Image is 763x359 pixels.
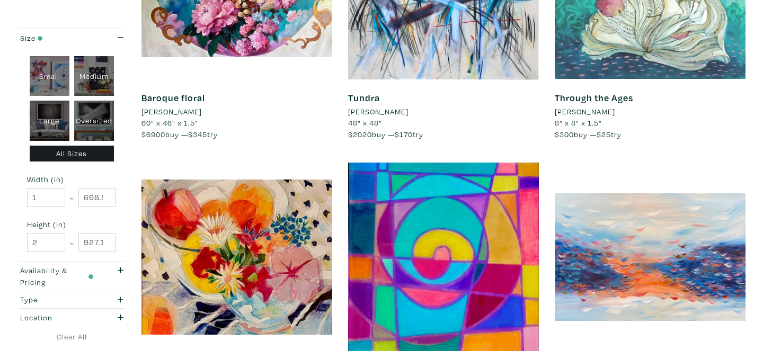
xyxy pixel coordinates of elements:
span: - [70,236,74,250]
li: [PERSON_NAME] [141,106,202,118]
span: buy — try [555,129,622,139]
div: Type [20,294,94,306]
span: 8" x 8" x 1.5" [555,118,602,128]
a: Baroque floral [141,92,205,104]
div: Availability & Pricing [20,265,94,288]
div: Oversized [74,101,114,141]
a: Through the Ages [555,92,633,104]
a: [PERSON_NAME] [348,106,539,118]
span: $345 [188,129,207,139]
div: Location [20,312,94,324]
div: Size [20,32,94,44]
div: Small [30,56,69,96]
button: Location [17,309,126,326]
span: 48" x 48" [348,118,382,128]
a: [PERSON_NAME] [141,106,332,118]
li: [PERSON_NAME] [348,106,409,118]
span: - [70,191,74,205]
a: Tundra [348,92,380,104]
div: Medium [74,56,114,96]
small: Height (in) [27,221,116,228]
button: Type [17,291,126,309]
div: All Sizes [30,146,114,162]
a: [PERSON_NAME] [555,106,746,118]
span: buy — try [348,129,423,139]
div: Large [30,101,69,141]
span: $6900 [141,129,165,139]
button: Availability & Pricing [17,262,126,291]
small: Width (in) [27,176,116,183]
span: $300 [555,129,574,139]
a: Clear All [17,331,126,343]
li: [PERSON_NAME] [555,106,615,118]
span: buy — try [141,129,218,139]
span: $170 [395,129,413,139]
span: $25 [597,129,611,139]
button: Size [17,29,126,47]
span: $2020 [348,129,372,139]
span: 60" x 46" x 1.5" [141,118,198,128]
